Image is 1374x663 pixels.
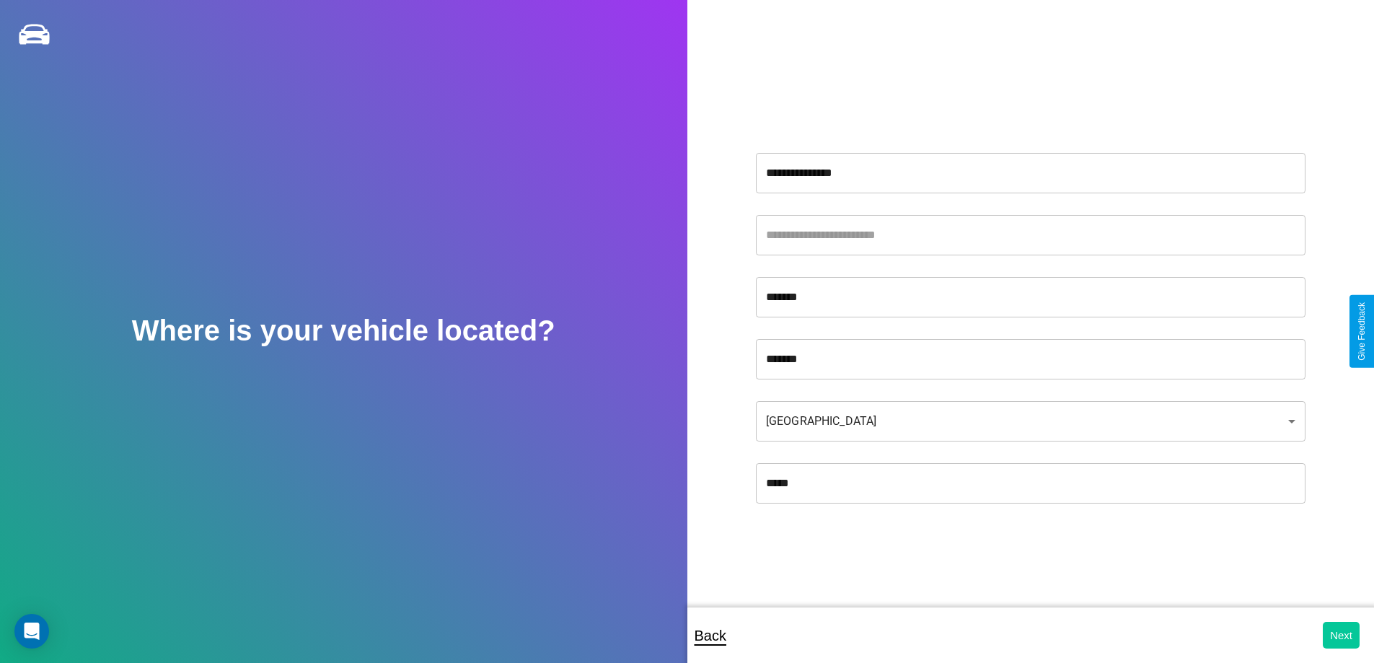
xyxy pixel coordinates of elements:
[14,614,49,649] div: Open Intercom Messenger
[695,623,726,649] p: Back
[1357,302,1367,361] div: Give Feedback
[756,401,1305,442] div: [GEOGRAPHIC_DATA]
[1323,622,1360,649] button: Next
[132,315,555,347] h2: Where is your vehicle located?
